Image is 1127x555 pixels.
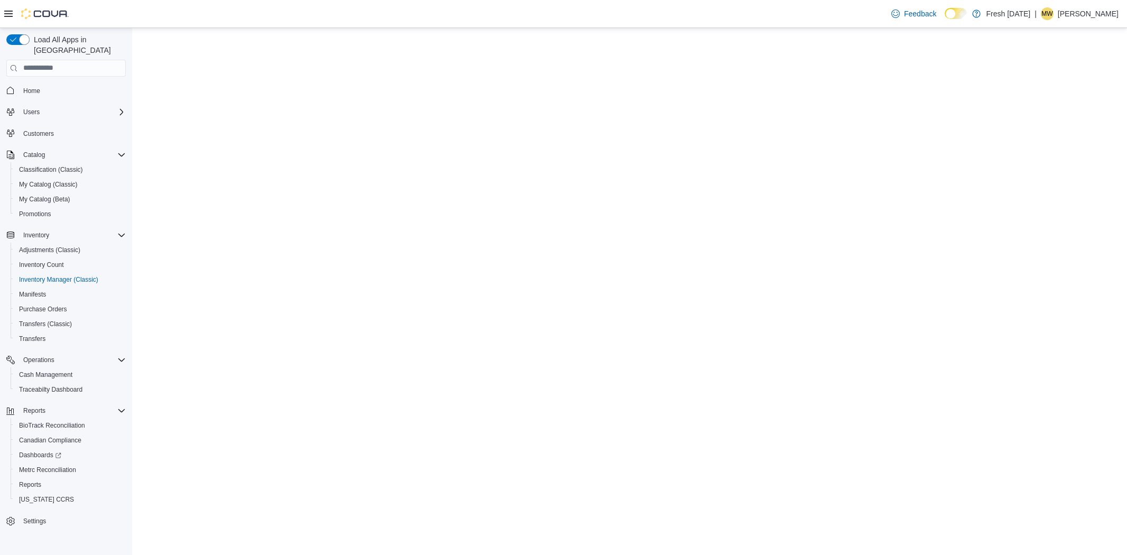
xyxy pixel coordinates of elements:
button: Users [2,105,130,119]
button: Catalog [19,149,49,161]
span: Manifests [19,290,46,299]
a: Adjustments (Classic) [15,244,85,256]
span: Inventory Manager (Classic) [19,275,98,284]
span: Customers [19,127,126,140]
div: Maddie Williams [1041,7,1054,20]
a: Traceabilty Dashboard [15,383,87,396]
span: BioTrack Reconciliation [19,421,85,430]
a: Cash Management [15,368,77,381]
a: Dashboards [15,449,66,461]
button: Adjustments (Classic) [11,243,130,257]
a: Manifests [15,288,50,301]
span: My Catalog (Beta) [19,195,70,203]
span: Classification (Classic) [19,165,83,174]
button: Home [2,83,130,98]
a: Transfers (Classic) [15,318,76,330]
span: Operations [23,356,54,364]
span: Operations [19,354,126,366]
span: My Catalog (Classic) [15,178,126,191]
button: Canadian Compliance [11,433,130,448]
span: Feedback [904,8,936,19]
span: Customers [23,129,54,138]
p: | [1035,7,1037,20]
span: Washington CCRS [15,493,126,506]
a: Customers [19,127,58,140]
span: Settings [23,517,46,525]
a: [US_STATE] CCRS [15,493,78,506]
button: Operations [19,354,59,366]
span: Cash Management [15,368,126,381]
a: Dashboards [11,448,130,462]
span: Promotions [19,210,51,218]
span: Inventory Count [19,261,64,269]
button: Metrc Reconciliation [11,462,130,477]
img: Cova [21,8,69,19]
span: Inventory Count [15,258,126,271]
span: Metrc Reconciliation [15,464,126,476]
button: Inventory [2,228,130,243]
span: [US_STATE] CCRS [19,495,74,504]
span: Classification (Classic) [15,163,126,176]
span: Traceabilty Dashboard [15,383,126,396]
span: Reports [23,406,45,415]
button: Manifests [11,287,130,302]
button: Cash Management [11,367,130,382]
span: Canadian Compliance [19,436,81,445]
span: Cash Management [19,371,72,379]
span: Adjustments (Classic) [15,244,126,256]
span: Traceabilty Dashboard [19,385,82,394]
button: Purchase Orders [11,302,130,317]
span: Dashboards [15,449,126,461]
span: Promotions [15,208,126,220]
span: Dark Mode [945,19,945,20]
span: Catalog [19,149,126,161]
span: Transfers [19,335,45,343]
button: Reports [19,404,50,417]
span: Purchase Orders [19,305,67,313]
button: Inventory [19,229,53,242]
a: Feedback [887,3,940,24]
button: BioTrack Reconciliation [11,418,130,433]
button: Traceabilty Dashboard [11,382,130,397]
a: Classification (Classic) [15,163,87,176]
span: Adjustments (Classic) [19,246,80,254]
a: BioTrack Reconciliation [15,419,89,432]
a: Transfers [15,332,50,345]
button: My Catalog (Classic) [11,177,130,192]
a: Purchase Orders [15,303,71,316]
a: Inventory Manager (Classic) [15,273,103,286]
button: Inventory Count [11,257,130,272]
span: Purchase Orders [15,303,126,316]
span: MW [1041,7,1053,20]
span: Inventory [19,229,126,242]
button: Users [19,106,44,118]
span: My Catalog (Classic) [19,180,78,189]
button: Promotions [11,207,130,221]
span: Transfers (Classic) [19,320,72,328]
span: Reports [19,404,126,417]
span: Dashboards [19,451,61,459]
span: Users [23,108,40,116]
span: Canadian Compliance [15,434,126,447]
p: [PERSON_NAME] [1058,7,1119,20]
a: My Catalog (Beta) [15,193,74,206]
a: Promotions [15,208,55,220]
button: Classification (Classic) [11,162,130,177]
a: Inventory Count [15,258,68,271]
input: Dark Mode [945,8,967,19]
span: Manifests [15,288,126,301]
span: Metrc Reconciliation [19,466,76,474]
button: Reports [2,403,130,418]
button: Inventory Manager (Classic) [11,272,130,287]
p: Fresh [DATE] [986,7,1030,20]
a: Metrc Reconciliation [15,464,80,476]
span: My Catalog (Beta) [15,193,126,206]
button: Customers [2,126,130,141]
span: Load All Apps in [GEOGRAPHIC_DATA] [30,34,126,55]
button: Transfers (Classic) [11,317,130,331]
button: My Catalog (Beta) [11,192,130,207]
span: Users [19,106,126,118]
button: Catalog [2,147,130,162]
span: BioTrack Reconciliation [15,419,126,432]
button: Settings [2,513,130,529]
